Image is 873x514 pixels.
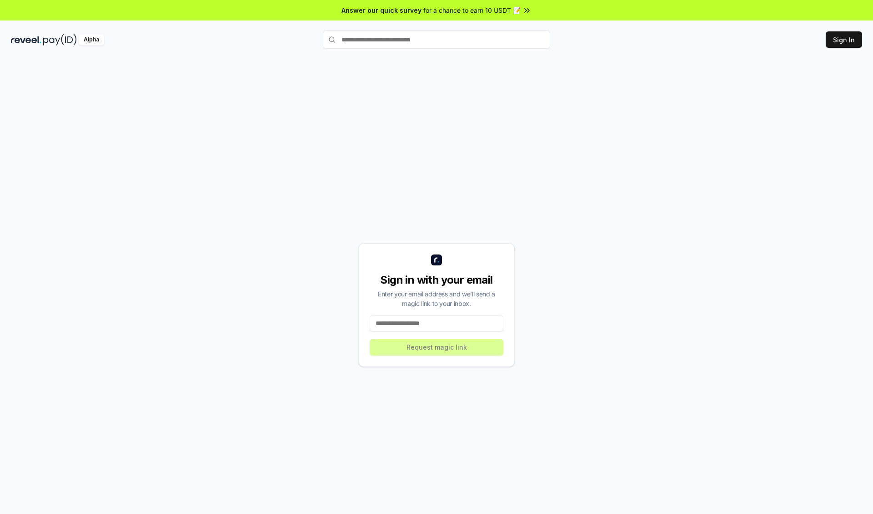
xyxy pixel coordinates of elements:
div: Sign in with your email [370,273,503,287]
button: Sign In [826,31,862,48]
span: Answer our quick survey [341,5,421,15]
img: reveel_dark [11,34,41,46]
span: for a chance to earn 10 USDT 📝 [423,5,521,15]
img: logo_small [431,254,442,265]
div: Alpha [79,34,104,46]
div: Enter your email address and we’ll send a magic link to your inbox. [370,289,503,308]
img: pay_id [43,34,77,46]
